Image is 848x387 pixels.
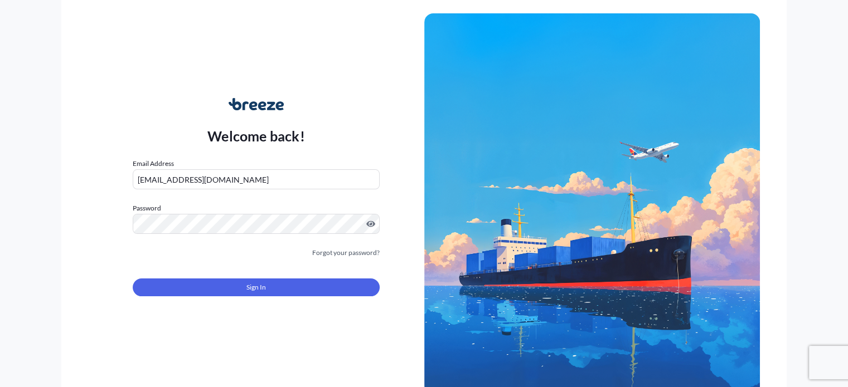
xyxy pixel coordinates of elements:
input: example@gmail.com [133,169,379,189]
span: Sign In [246,282,266,293]
button: Sign In [133,278,379,296]
label: Email Address [133,158,174,169]
p: Welcome back! [207,127,305,145]
a: Forgot your password? [312,247,380,258]
label: Password [133,203,379,214]
button: Show password [366,219,375,228]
